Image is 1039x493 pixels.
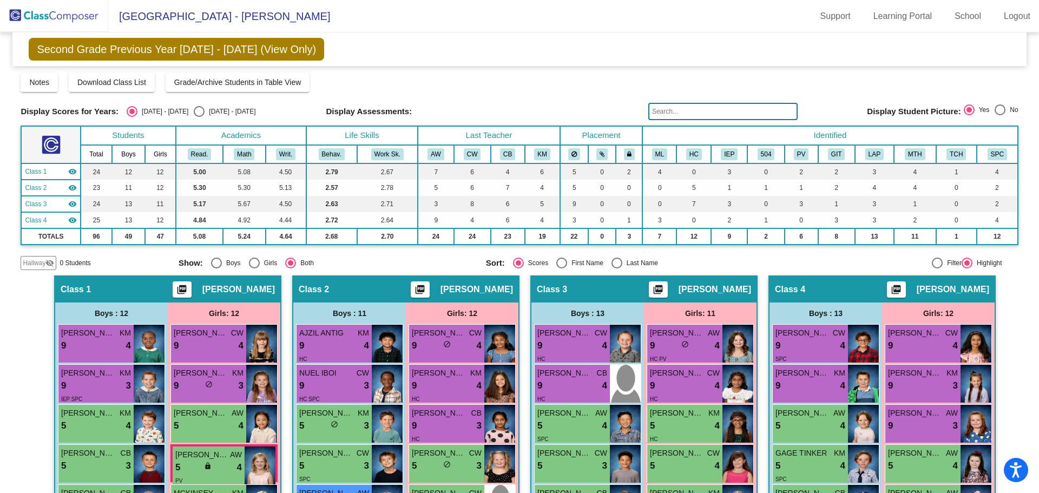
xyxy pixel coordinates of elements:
button: 504 [758,148,775,160]
span: Class 2 [25,183,47,193]
mat-radio-group: Select an option [486,258,785,268]
mat-icon: picture_as_pdf [175,284,188,299]
span: Display Scores for Years: [21,107,119,116]
span: [PERSON_NAME] [888,367,942,379]
button: Grade/Archive Students in Table View [166,73,310,92]
td: 4.92 [223,212,266,228]
td: Sarah Linington - No Class Name [21,163,80,180]
td: 3 [616,228,642,245]
th: Teacher Kid [936,145,977,163]
td: 2 [818,180,855,196]
a: Learning Portal [865,8,941,25]
span: [PERSON_NAME] [775,367,830,379]
mat-radio-group: Select an option [179,258,478,268]
th: Identified [642,126,1017,145]
td: 3 [711,163,747,180]
span: [PERSON_NAME] [440,284,513,295]
span: 4 [840,339,845,353]
td: 8 [454,196,491,212]
td: 5.08 [176,228,223,245]
button: Work Sk. [371,148,404,160]
div: Boys [222,258,241,268]
span: 4 [364,339,369,353]
span: [PERSON_NAME] [61,367,115,379]
mat-icon: picture_as_pdf [413,284,426,299]
span: [GEOGRAPHIC_DATA] - [PERSON_NAME] [108,8,330,25]
span: [PERSON_NAME] [174,367,228,379]
td: Stephanie Bjorkman - No Class Name [21,180,80,196]
td: 0 [588,196,616,212]
button: Notes [21,73,58,92]
td: 3 [418,196,453,212]
div: Boys : 12 [55,303,168,324]
button: CW [464,148,481,160]
th: Total [81,145,112,163]
button: LAP [865,148,884,160]
th: Colleen White [454,145,491,163]
span: 4 [715,339,720,353]
span: CW [595,327,607,339]
span: Class 3 [537,284,567,295]
mat-icon: picture_as_pdf [652,284,665,299]
span: Class 4 [25,215,47,225]
td: 0 [588,180,616,196]
button: Math [234,148,254,160]
span: 9 [61,379,66,393]
div: Highlight [972,258,1002,268]
span: 9 [537,339,542,353]
td: 3 [855,196,894,212]
button: Print Students Details [887,281,906,298]
span: Sort: [486,258,505,268]
td: 13 [112,212,144,228]
td: 11 [894,228,936,245]
td: 3 [642,212,676,228]
th: Keep away students [560,145,589,163]
button: GIT [828,148,845,160]
div: No [1005,105,1018,115]
a: School [946,8,990,25]
span: Display Assessments: [326,107,412,116]
td: 49 [112,228,144,245]
td: 24 [418,228,453,245]
th: Keep with teacher [616,145,642,163]
td: 2.71 [357,196,418,212]
span: do_not_disturb_alt [681,340,689,348]
td: 5 [525,196,560,212]
td: 2 [616,163,642,180]
td: 5 [676,180,711,196]
td: 0 [785,212,818,228]
span: Class 4 [775,284,805,295]
td: 1 [936,163,977,180]
span: 4 [126,339,131,353]
td: 9 [711,228,747,245]
span: 9 [650,339,655,353]
td: 6 [525,163,560,180]
th: Boys [112,145,144,163]
button: TCH [946,148,966,160]
td: 0 [642,180,676,196]
td: 0 [676,163,711,180]
button: Download Class List [69,73,155,92]
span: Hallway [23,258,45,268]
mat-icon: visibility [68,183,77,192]
td: 47 [145,228,176,245]
td: 2.70 [357,228,418,245]
td: 9 [418,212,453,228]
span: 4 [477,339,482,353]
td: 4 [491,163,525,180]
td: 7 [418,163,453,180]
span: Notes [29,78,49,87]
span: Grade/Archive Students in Table View [174,78,301,87]
span: Class 1 [61,284,91,295]
span: [PERSON_NAME] [537,327,591,339]
span: CW [945,327,958,339]
span: KM [358,327,369,339]
a: Logout [995,8,1039,25]
td: 0 [588,228,616,245]
span: 3 [126,379,131,393]
td: 13 [855,228,894,245]
span: [PERSON_NAME] [61,327,115,339]
th: Last Teacher [418,126,560,145]
td: 5 [418,180,453,196]
td: 1 [894,196,936,212]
